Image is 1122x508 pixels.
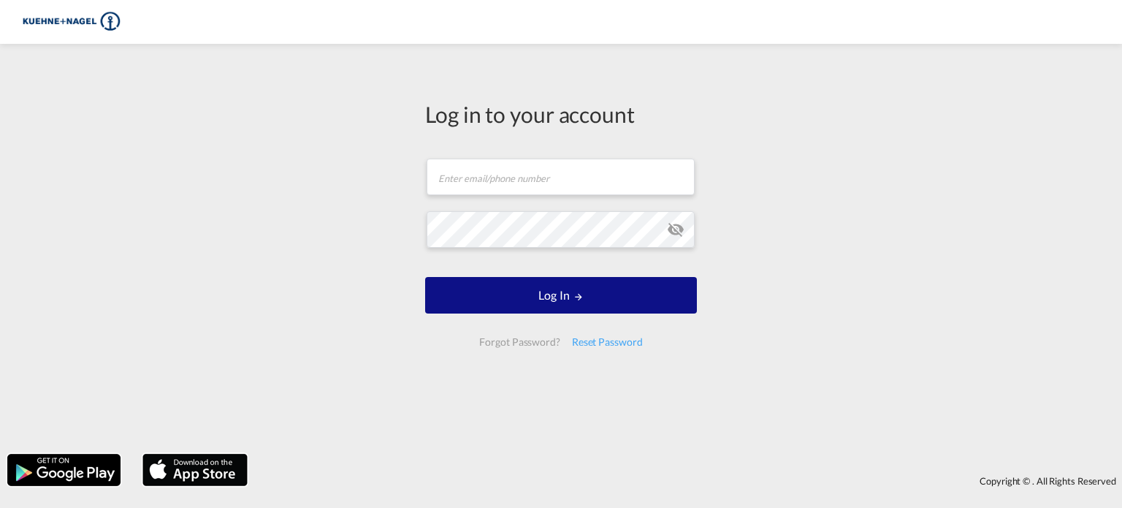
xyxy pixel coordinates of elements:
div: Reset Password [566,329,649,355]
img: google.png [6,452,122,488]
div: Copyright © . All Rights Reserved [255,469,1122,493]
img: 36441310f41511efafde313da40ec4a4.png [22,6,121,39]
div: Forgot Password? [473,329,565,355]
div: Log in to your account [425,99,697,129]
md-icon: icon-eye-off [667,221,684,238]
button: LOGIN [425,277,697,314]
input: Enter email/phone number [427,159,695,195]
img: apple.png [141,452,249,488]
